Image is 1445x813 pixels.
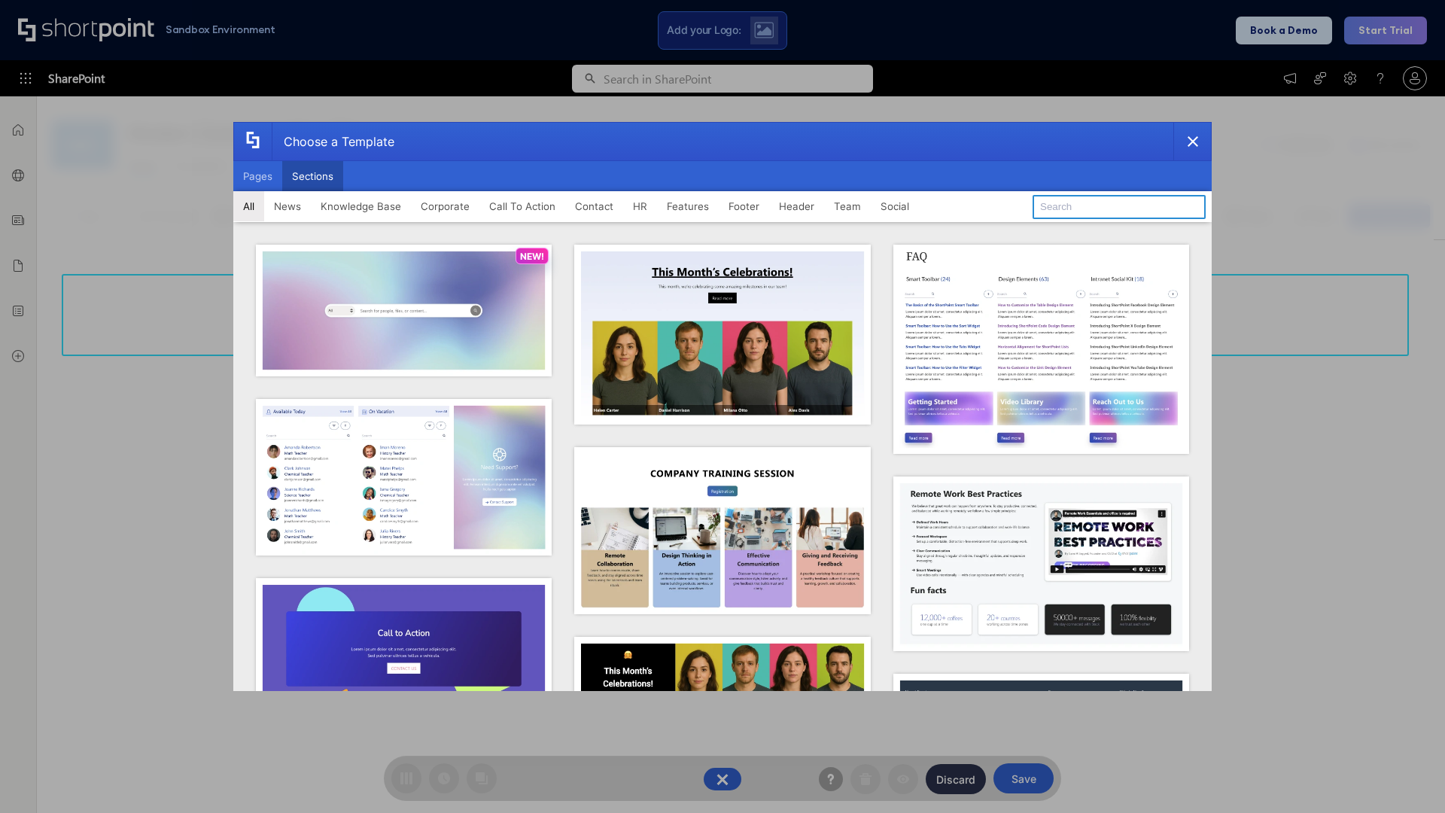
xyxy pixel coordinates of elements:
[233,161,282,191] button: Pages
[264,191,311,221] button: News
[1370,741,1445,813] iframe: Chat Widget
[565,191,623,221] button: Contact
[311,191,411,221] button: Knowledge Base
[623,191,657,221] button: HR
[1033,195,1206,219] input: Search
[272,123,394,160] div: Choose a Template
[411,191,479,221] button: Corporate
[871,191,919,221] button: Social
[719,191,769,221] button: Footer
[657,191,719,221] button: Features
[282,161,343,191] button: Sections
[233,122,1212,691] div: template selector
[769,191,824,221] button: Header
[479,191,565,221] button: Call To Action
[233,191,264,221] button: All
[520,251,544,262] p: NEW!
[824,191,871,221] button: Team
